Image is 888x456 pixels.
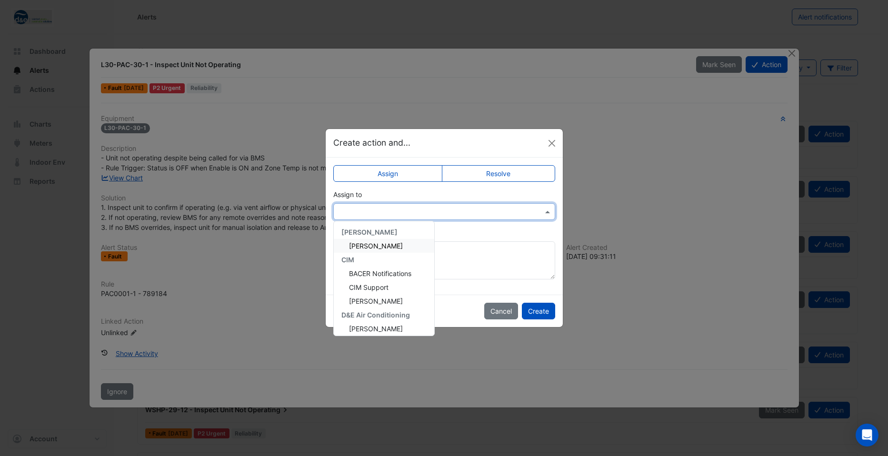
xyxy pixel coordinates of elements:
span: [PERSON_NAME] [349,325,403,333]
h5: Create action and... [333,137,410,149]
div: Open Intercom Messenger [856,424,878,446]
label: Resolve [442,165,555,182]
span: D&E Air Conditioning [341,311,410,319]
button: Create [522,303,555,319]
span: CIM Support [349,283,389,291]
span: [PERSON_NAME] [341,228,398,236]
button: Cancel [484,303,518,319]
span: BACER Notifications [349,269,411,278]
div: Options List [334,221,434,336]
span: [PERSON_NAME] [349,242,403,250]
label: Assign to [333,189,362,199]
span: CIM [341,256,354,264]
button: Close [545,136,559,150]
span: [PERSON_NAME] [349,297,403,305]
label: Assign [333,165,443,182]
